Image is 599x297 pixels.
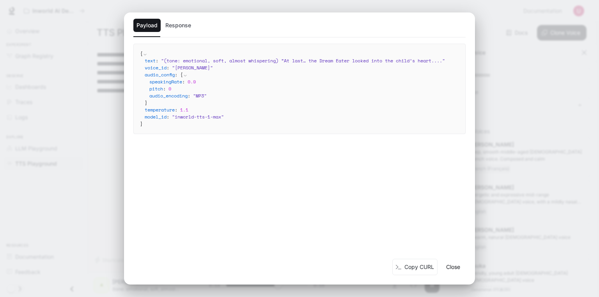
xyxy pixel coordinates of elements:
span: model_id [145,113,167,120]
div: : [149,85,459,92]
span: { [140,50,143,57]
span: 0 [168,85,171,92]
span: " (tone: emotional, soft, almost whispering) “At last… the Dream Eater looked into the child’s he... [161,57,445,64]
button: Response [162,19,194,32]
span: 0.9 [188,78,196,85]
div: : [145,71,459,106]
span: " inworld-tts-1-max " [172,113,224,120]
span: } [145,99,147,106]
div: : [145,113,459,120]
div: : [145,64,459,71]
span: audio_encoding [149,92,188,99]
span: { [180,71,183,78]
button: Close [441,259,466,275]
span: temperature [145,106,175,113]
span: text [145,57,156,64]
div: : [149,78,459,85]
span: audio_config [145,71,175,78]
span: " MP3 " [193,92,207,99]
span: " [PERSON_NAME] " [172,64,213,71]
span: voice_id [145,64,167,71]
button: Payload [133,19,161,32]
div: : [149,92,459,99]
button: Copy CURL [392,259,438,276]
span: } [140,120,143,127]
span: speakingRate [149,78,182,85]
span: pitch [149,85,163,92]
span: 1.1 [180,106,188,113]
div: : [145,106,459,113]
div: : [145,57,459,64]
